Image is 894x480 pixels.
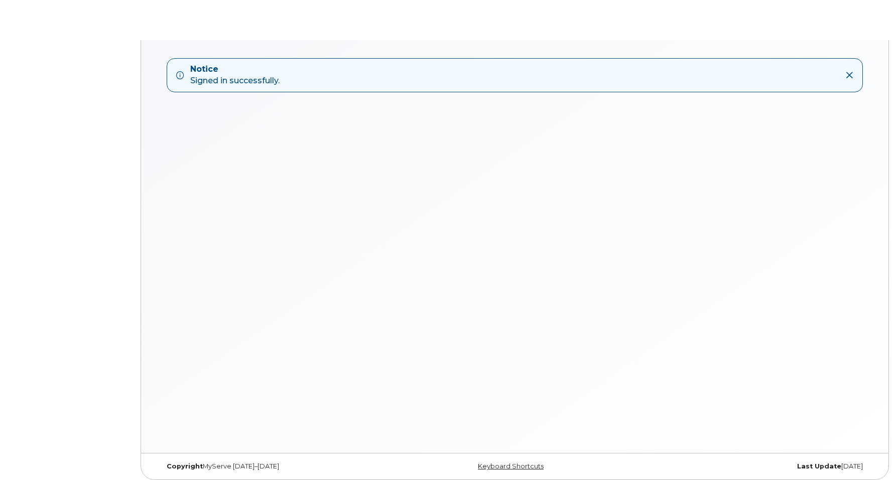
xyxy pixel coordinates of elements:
[190,64,280,87] div: Signed in successfully.
[478,462,544,470] a: Keyboard Shortcuts
[633,462,870,470] div: [DATE]
[167,462,203,470] strong: Copyright
[797,462,841,470] strong: Last Update
[159,462,396,470] div: MyServe [DATE]–[DATE]
[190,64,280,75] strong: Notice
